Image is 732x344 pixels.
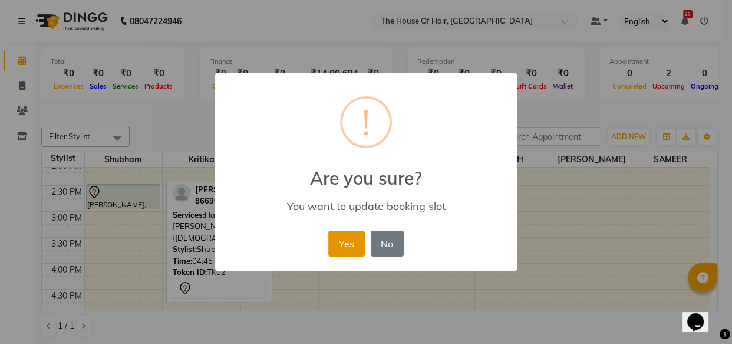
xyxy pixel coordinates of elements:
[371,231,404,257] button: No
[682,297,720,332] iframe: chat widget
[232,199,500,213] div: You want to update booking slot
[215,153,517,189] h2: Are you sure?
[362,99,370,146] div: !
[328,231,364,257] button: Yes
